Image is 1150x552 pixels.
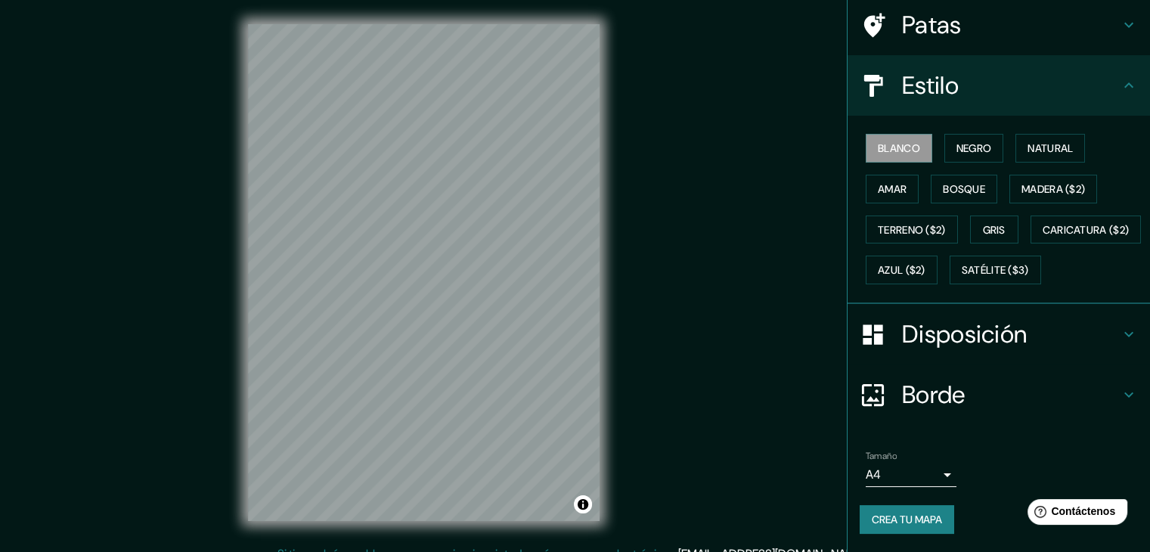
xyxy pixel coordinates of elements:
[866,463,956,487] div: A4
[944,134,1004,163] button: Negro
[866,450,897,462] font: Tamaño
[902,318,1027,350] font: Disposición
[902,379,966,411] font: Borde
[866,134,932,163] button: Blanco
[866,216,958,244] button: Terreno ($2)
[962,264,1029,278] font: Satélite ($3)
[1009,175,1097,203] button: Madera ($2)
[860,505,954,534] button: Crea tu mapa
[866,467,881,482] font: A4
[878,223,946,237] font: Terreno ($2)
[872,513,942,526] font: Crea tu mapa
[1015,493,1133,535] iframe: Lanzador de widgets de ayuda
[902,9,962,41] font: Patas
[943,182,985,196] font: Bosque
[574,495,592,513] button: Activar o desactivar atribución
[866,175,919,203] button: Amar
[950,256,1041,284] button: Satélite ($3)
[970,216,1018,244] button: Gris
[248,24,600,521] canvas: Mapa
[878,182,907,196] font: Amar
[1028,141,1073,155] font: Natural
[848,55,1150,116] div: Estilo
[1043,223,1130,237] font: Caricatura ($2)
[931,175,997,203] button: Bosque
[956,141,992,155] font: Negro
[1021,182,1085,196] font: Madera ($2)
[1031,216,1142,244] button: Caricatura ($2)
[1015,134,1085,163] button: Natural
[848,304,1150,364] div: Disposición
[866,256,938,284] button: Azul ($2)
[848,364,1150,425] div: Borde
[902,70,959,101] font: Estilo
[878,264,925,278] font: Azul ($2)
[878,141,920,155] font: Blanco
[983,223,1006,237] font: Gris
